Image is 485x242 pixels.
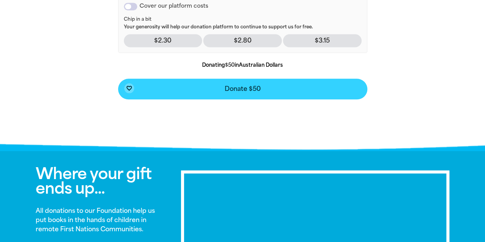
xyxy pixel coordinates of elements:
i: favorite_border [126,85,132,91]
button: favorite_borderDonate $50 [118,79,367,99]
p: $2.30 [124,34,202,47]
span: Where your gift ends up... [36,165,151,198]
p: Donating in Australian Dollars [118,61,367,69]
p: $3.15 [283,34,362,47]
p: Your generosity will help our donation platform to continue to support us for free. [124,16,362,30]
span: Donate $50 [225,86,261,92]
strong: All donations to our Foundation help us put books in the hands of children in remote First Nation... [36,207,155,233]
button: Cover our platform costs [124,3,137,10]
span: Chip in a bit [124,16,362,23]
p: $2.80 [203,34,282,47]
b: $50 [225,62,235,68]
